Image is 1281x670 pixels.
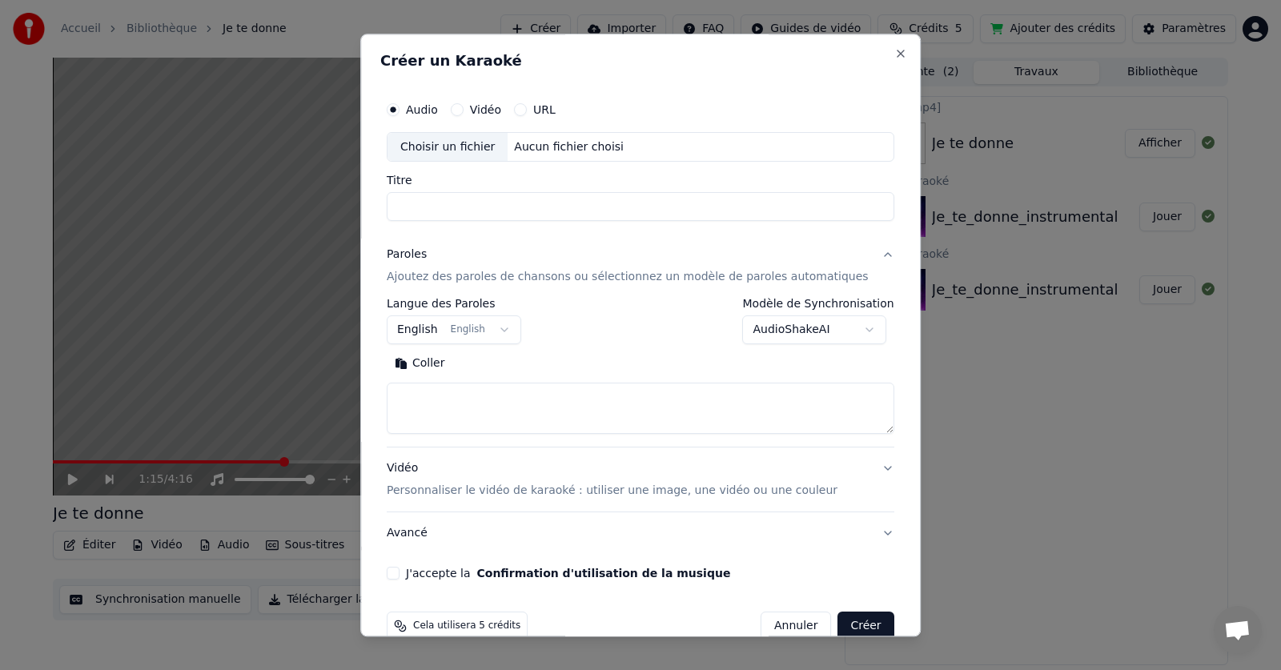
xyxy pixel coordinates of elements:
[387,461,837,499] div: Vidéo
[387,483,837,499] p: Personnaliser le vidéo de karaoké : utiliser une image, une vidéo ou une couleur
[387,247,427,263] div: Paroles
[380,54,901,68] h2: Créer un Karaoké
[387,448,894,512] button: VidéoPersonnaliser le vidéo de karaoké : utiliser une image, une vidéo ou une couleur
[533,104,556,115] label: URL
[387,513,894,555] button: Avancé
[387,235,894,299] button: ParolesAjoutez des paroles de chansons ou sélectionnez un modèle de paroles automatiques
[406,568,730,580] label: J'accepte la
[470,104,501,115] label: Vidéo
[387,270,869,286] p: Ajoutez des paroles de chansons ou sélectionnez un modèle de paroles automatiques
[508,139,631,155] div: Aucun fichier choisi
[387,351,453,377] button: Coller
[761,612,831,641] button: Annuler
[413,620,520,633] span: Cela utilisera 5 crédits
[743,299,894,310] label: Modèle de Synchronisation
[477,568,731,580] button: J'accepte la
[387,175,894,187] label: Titre
[387,299,894,447] div: ParolesAjoutez des paroles de chansons ou sélectionnez un modèle de paroles automatiques
[387,299,521,310] label: Langue des Paroles
[388,133,508,162] div: Choisir un fichier
[838,612,894,641] button: Créer
[406,104,438,115] label: Audio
